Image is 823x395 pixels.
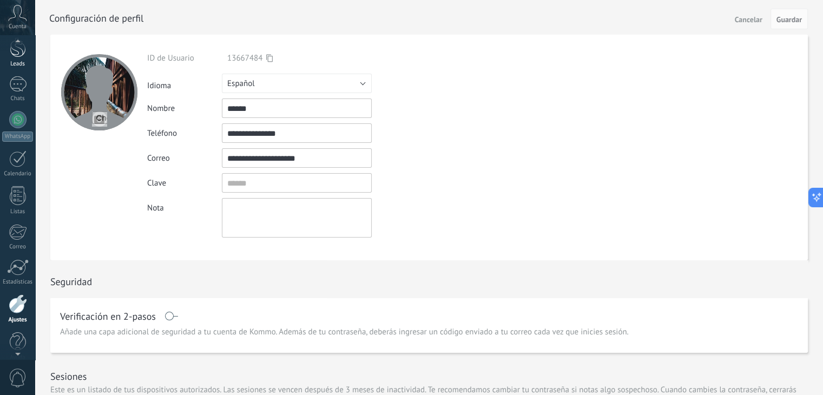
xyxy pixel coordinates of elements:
h1: Verificación en 2-pasos [60,310,156,322]
div: Nota [147,198,222,213]
span: Español [227,78,255,89]
div: Idioma [147,76,222,91]
div: Estadísticas [2,279,34,286]
div: Correo [2,243,34,251]
div: Nombre [147,103,222,114]
div: Calendario [2,170,34,177]
div: Chats [2,95,34,102]
h1: Seguridad [50,275,92,288]
p: Añade una capa adicional de seguridad a tu cuenta de Kommo. Además de tu contraseña, deberás ingr... [60,327,798,337]
div: Clave [147,178,222,188]
span: Guardar [776,16,802,23]
button: Guardar [771,9,808,29]
span: Cancelar [735,16,762,23]
div: WhatsApp [2,131,33,142]
div: Ajustes [2,317,34,324]
button: Español [222,74,372,93]
div: Teléfono [147,128,222,139]
div: Correo [147,153,222,163]
span: Cuenta [9,23,27,30]
button: Cancelar [730,10,767,28]
h1: Sesiones [50,370,87,383]
span: 13667484 [227,53,262,63]
div: ID de Usuario [147,53,222,63]
div: Listas [2,208,34,215]
div: Leads [2,61,34,68]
